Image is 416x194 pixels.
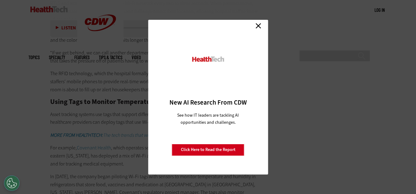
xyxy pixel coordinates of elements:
div: Cookies Settings [4,175,20,191]
p: See how IT leaders are tackling AI opportunities and challenges. [170,112,246,126]
img: HealthTech_0.png [191,56,225,63]
button: Open Preferences [4,175,20,191]
a: Close [254,21,263,31]
h3: New AI Research From CDW [159,98,257,107]
a: Click Here to Read the Report [172,144,244,156]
